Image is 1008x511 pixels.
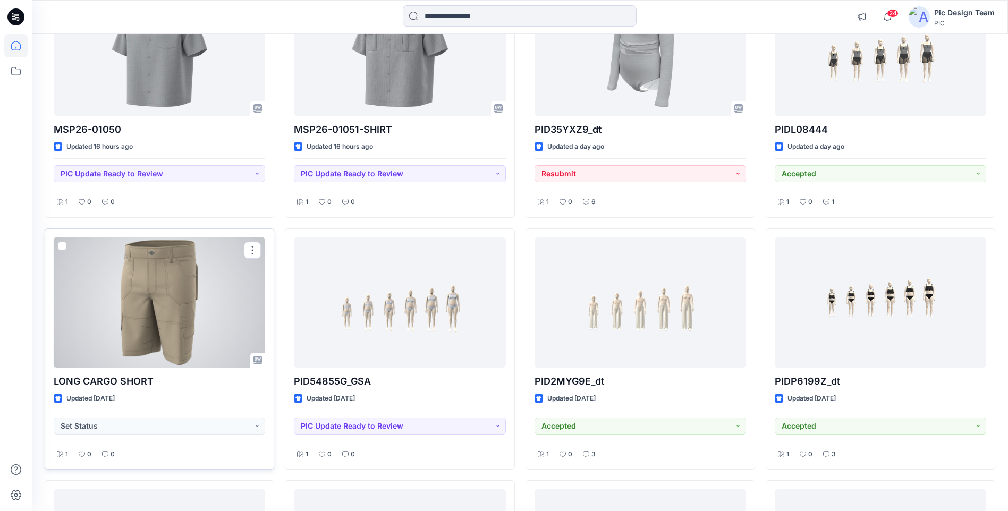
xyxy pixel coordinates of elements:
[808,197,812,208] p: 0
[111,449,115,460] p: 0
[351,197,355,208] p: 0
[294,374,505,389] p: PID54855G_GSA
[87,197,91,208] p: 0
[535,122,746,137] p: PID35YXZ9_dt
[568,197,572,208] p: 0
[294,122,505,137] p: MSP26-01051-SHIRT
[934,19,995,27] div: PIC
[786,449,789,460] p: 1
[591,197,596,208] p: 6
[66,393,115,404] p: Updated [DATE]
[306,449,308,460] p: 1
[66,141,133,152] p: Updated 16 hours ago
[54,237,265,368] a: LONG CARGO SHORT
[547,141,604,152] p: Updated a day ago
[535,237,746,368] a: PID2MYG9E_dt
[535,374,746,389] p: PID2MYG9E_dt
[294,237,505,368] a: PID54855G_GSA
[306,197,308,208] p: 1
[87,449,91,460] p: 0
[327,449,332,460] p: 0
[832,449,836,460] p: 3
[65,449,68,460] p: 1
[307,393,355,404] p: Updated [DATE]
[547,393,596,404] p: Updated [DATE]
[327,197,332,208] p: 0
[775,122,986,137] p: PIDL08444
[546,197,549,208] p: 1
[787,141,844,152] p: Updated a day ago
[65,197,68,208] p: 1
[909,6,930,28] img: avatar
[786,197,789,208] p: 1
[887,9,899,18] span: 24
[54,374,265,389] p: LONG CARGO SHORT
[568,449,572,460] p: 0
[832,197,834,208] p: 1
[775,237,986,368] a: PIDP6199Z_dt
[934,6,995,19] div: Pic Design Team
[111,197,115,208] p: 0
[351,449,355,460] p: 0
[307,141,373,152] p: Updated 16 hours ago
[591,449,596,460] p: 3
[546,449,549,460] p: 1
[787,393,836,404] p: Updated [DATE]
[775,374,986,389] p: PIDP6199Z_dt
[808,449,812,460] p: 0
[54,122,265,137] p: MSP26-01050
